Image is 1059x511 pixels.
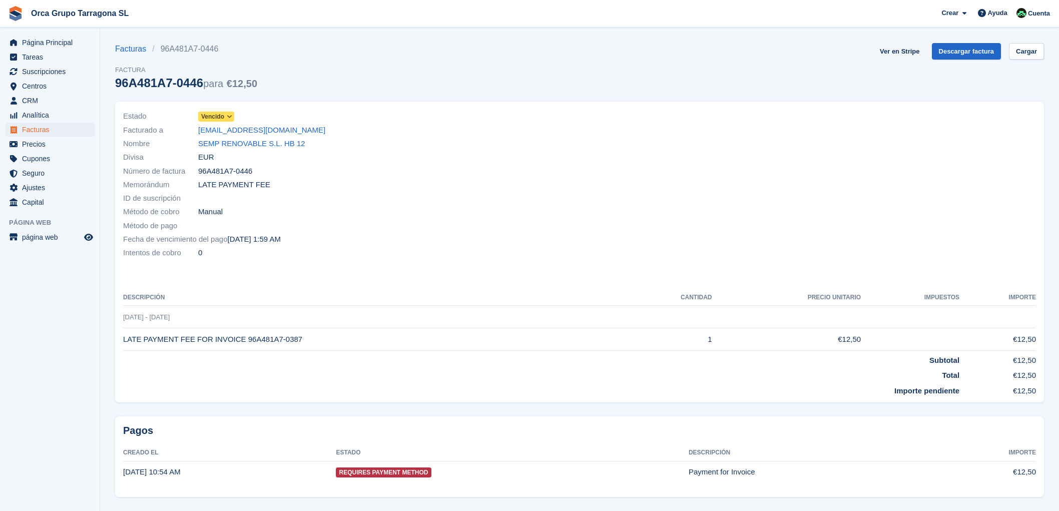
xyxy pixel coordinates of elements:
a: menu [5,65,95,79]
th: Precio unitario [712,290,861,306]
time: 2025-09-09 08:54:44 UTC [123,467,181,476]
span: LATE PAYMENT FEE [198,179,270,191]
span: 0 [198,247,202,259]
span: Seguro [22,166,82,180]
a: menu [5,123,95,137]
span: Estado [123,111,198,122]
td: €12,50 [959,328,1036,351]
span: Cupones [22,152,82,166]
a: SEMP RENOVABLE S.L. HB 12 [198,138,305,150]
th: Descripción [689,445,934,461]
td: €12,50 [959,366,1036,381]
span: Suscripciones [22,65,82,79]
span: Ayuda [988,8,1007,18]
time: 2025-09-09 23:59:59 UTC [227,234,280,245]
a: Vista previa de la tienda [83,231,95,243]
a: Cargar [1009,43,1044,60]
th: Impuestos [861,290,959,306]
span: Precios [22,137,82,151]
span: Vencido [201,112,224,121]
strong: Subtotal [929,356,959,364]
span: Tareas [22,50,82,64]
a: Vencido [198,111,234,122]
span: Requires Payment Method [336,467,431,477]
a: menú [5,230,95,244]
span: Ajustes [22,181,82,195]
td: LATE PAYMENT FEE FOR INVOICE 96A481A7-0387 [123,328,624,351]
a: menu [5,195,95,209]
span: Capital [22,195,82,209]
span: Página Principal [22,36,82,50]
span: Página web [9,218,100,228]
span: Factura [115,65,257,75]
span: Facturado a [123,125,198,136]
span: Crear [941,8,958,18]
th: Importe [959,290,1036,306]
a: Descargar factura [932,43,1001,60]
span: Manual [198,206,223,218]
span: Nombre [123,138,198,150]
a: Facturas [115,43,152,55]
th: Estado [336,445,688,461]
a: menu [5,50,95,64]
span: Número de factura [123,166,198,177]
span: Facturas [22,123,82,137]
img: Tania [1016,8,1026,18]
span: Analítica [22,108,82,122]
strong: Importe pendiente [894,386,959,395]
td: €12,50 [934,461,1036,483]
span: €12,50 [227,78,257,89]
td: €12,50 [959,350,1036,366]
span: página web [22,230,82,244]
a: menu [5,79,95,93]
span: CRM [22,94,82,108]
a: Ver en Stripe [876,43,923,60]
span: ID de suscripción [123,193,198,204]
span: Memorándum [123,179,198,191]
nav: breadcrumbs [115,43,257,55]
td: Payment for Invoice [689,461,934,483]
h2: Pagos [123,424,1036,437]
span: 96A481A7-0446 [198,166,252,177]
a: menu [5,94,95,108]
a: menu [5,108,95,122]
strong: Total [942,371,959,379]
span: Método de pago [123,220,198,232]
span: para [203,78,223,89]
a: menu [5,36,95,50]
th: Creado el [123,445,336,461]
a: menu [5,181,95,195]
span: Divisa [123,152,198,163]
th: Descripción [123,290,624,306]
a: menu [5,137,95,151]
td: 1 [624,328,712,351]
a: menu [5,152,95,166]
span: Centros [22,79,82,93]
img: stora-icon-8386f47178a22dfd0bd8f6a31ec36ba5ce8667c1dd55bd0f319d3a0aa187defe.svg [8,6,23,21]
td: €12,50 [712,328,861,351]
span: Intentos de cobro [123,247,198,259]
th: CANTIDAD [624,290,712,306]
a: Orca Grupo Tarragona SL [27,5,133,22]
div: 96A481A7-0446 [115,76,257,90]
td: €12,50 [959,381,1036,397]
span: Cuenta [1028,9,1050,19]
span: Fecha de vencimiento del pago [123,234,227,245]
span: Método de cobro [123,206,198,218]
a: [EMAIL_ADDRESS][DOMAIN_NAME] [198,125,325,136]
a: menu [5,166,95,180]
span: [DATE] - [DATE] [123,313,170,321]
th: Importe [934,445,1036,461]
span: EUR [198,152,214,163]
